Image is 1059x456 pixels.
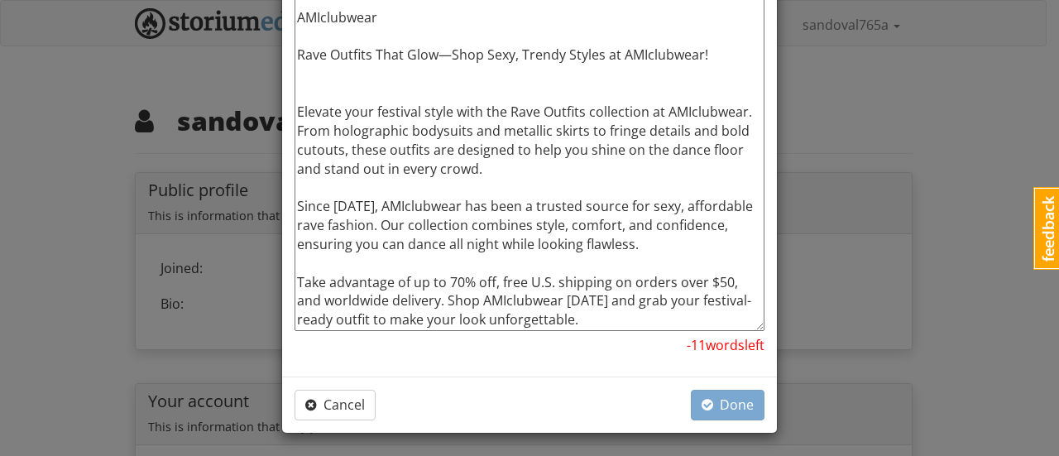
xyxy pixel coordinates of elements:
button: Cancel [295,390,376,420]
button: Done [691,390,764,420]
span: Done [702,396,754,414]
p: -11 word s left [295,336,764,355]
span: Cancel [305,396,365,414]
